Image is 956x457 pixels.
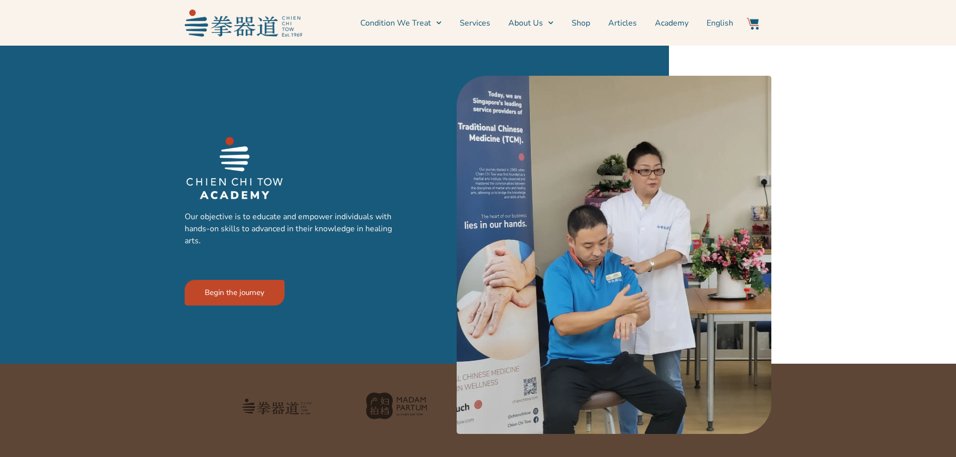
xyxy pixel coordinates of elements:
[185,211,402,247] p: Our objective is to educate and empower individuals with hands-on skills to advanced in their kno...
[707,17,733,29] span: English
[707,11,733,36] a: English
[747,18,759,30] img: Website Icon-03
[608,11,637,36] a: Articles
[205,289,264,296] span: Begin the journey
[655,11,689,36] a: Academy
[185,280,285,306] a: Begin the journey
[307,11,734,36] nav: Menu
[360,11,442,36] a: Condition We Treat
[508,11,554,36] a: About Us
[460,11,490,36] a: Services
[572,11,590,36] a: Shop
